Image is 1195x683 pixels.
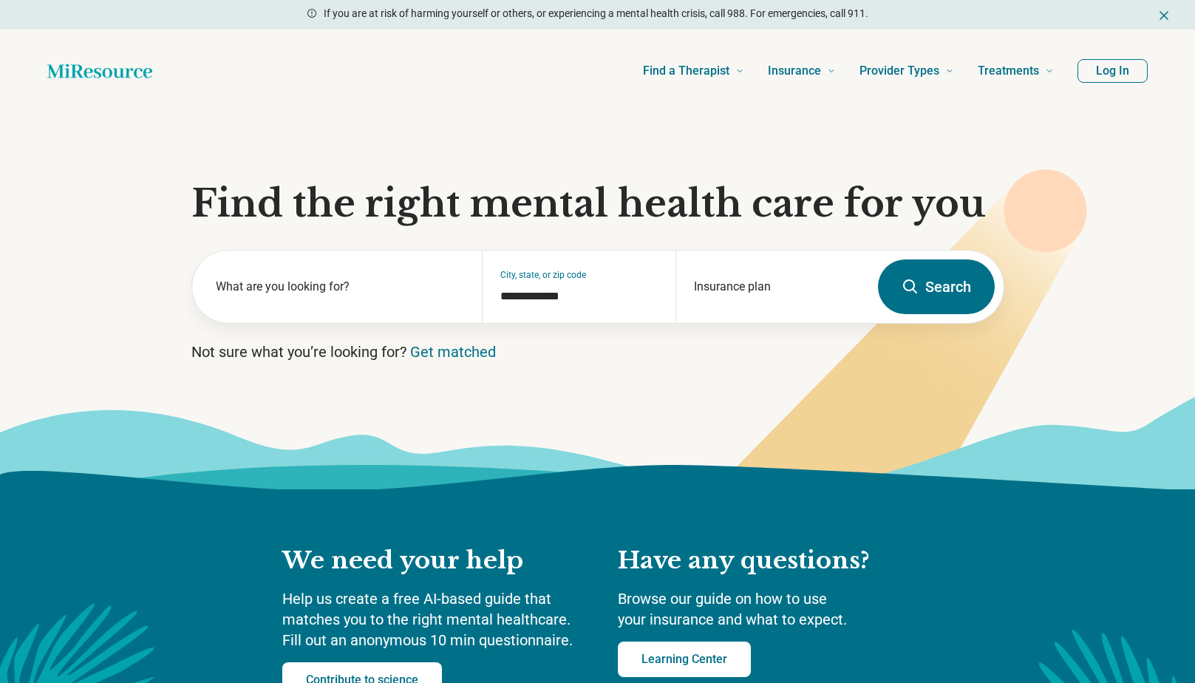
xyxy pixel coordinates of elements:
h2: We need your help [282,546,588,577]
a: Treatments [978,41,1054,101]
span: Insurance [768,61,821,81]
a: Provider Types [859,41,954,101]
button: Search [878,259,995,314]
p: Not sure what you’re looking for? [191,341,1004,362]
h2: Have any questions? [618,546,913,577]
span: Provider Types [859,61,939,81]
h1: Find the right mental health care for you [191,182,1004,226]
a: Insurance [768,41,836,101]
p: Browse our guide on how to use your insurance and what to expect. [618,588,913,630]
p: Help us create a free AI-based guide that matches you to the right mental healthcare. Fill out an... [282,588,588,650]
a: Learning Center [618,642,751,677]
a: Find a Therapist [643,41,744,101]
p: If you are at risk of harming yourself or others, or experiencing a mental health crisis, call 98... [324,6,868,21]
button: Log In [1077,59,1148,83]
a: Get matched [410,343,496,361]
label: What are you looking for? [216,278,465,296]
span: Find a Therapist [643,61,729,81]
button: Dismiss [1157,6,1171,24]
a: Home page [47,56,152,86]
span: Treatments [978,61,1039,81]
